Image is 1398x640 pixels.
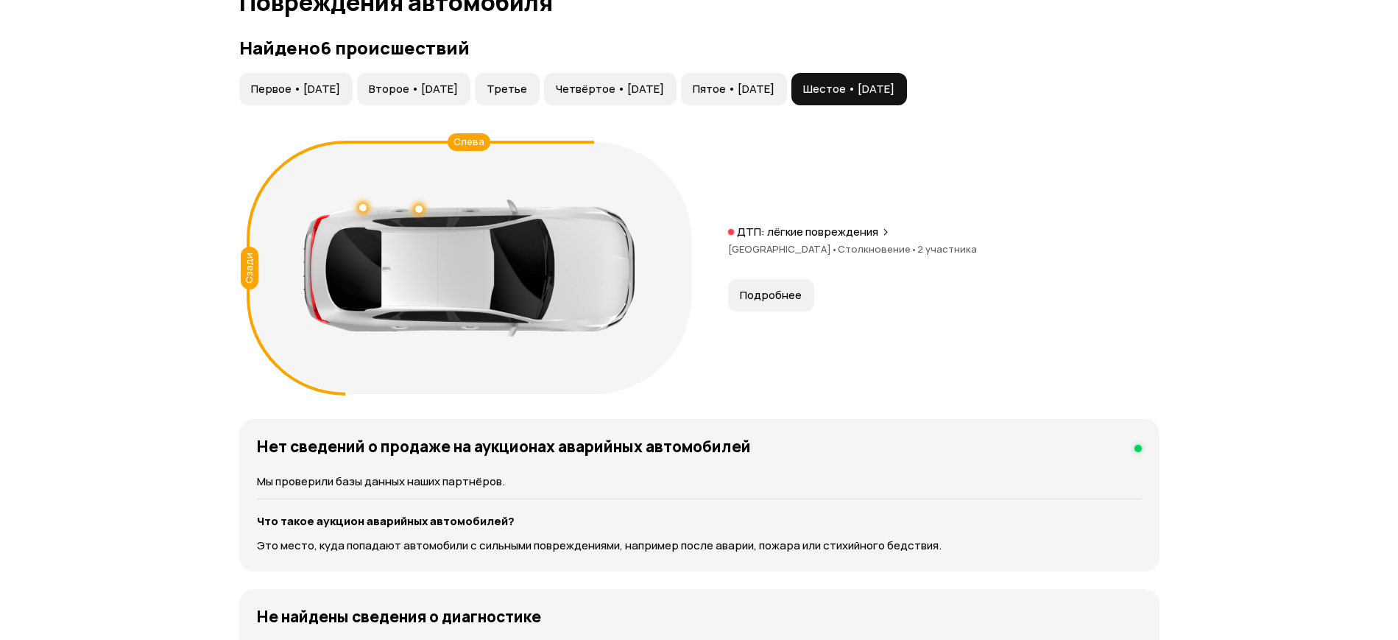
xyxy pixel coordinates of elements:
[241,247,258,289] div: Сзади
[448,133,490,151] div: Слева
[681,73,787,105] button: Пятое • [DATE]
[693,82,774,96] span: Пятое • [DATE]
[791,73,907,105] button: Шестое • [DATE]
[257,513,515,529] strong: Что такое аукцион аварийных автомобилей?
[803,82,894,96] span: Шестое • [DATE]
[257,474,1142,490] p: Мы проверили базы данных наших партнёров.
[911,242,917,256] span: •
[831,242,838,256] span: •
[737,225,878,239] p: ДТП: лёгкие повреждения
[838,242,917,256] span: Столкновение
[475,73,540,105] button: Третье
[917,242,977,256] span: 2 участника
[556,82,664,96] span: Четвёртое • [DATE]
[239,73,353,105] button: Первое • [DATE]
[357,73,470,105] button: Второе • [DATE]
[239,38,1159,58] h3: Найдено 6 происшествий
[257,538,1142,554] p: Это место, куда попадают автомобили с сильными повреждениями, например после аварии, пожара или с...
[257,607,541,626] h4: Не найдены сведения о диагностике
[257,437,751,456] h4: Нет сведений о продаже на аукционах аварийных автомобилей
[728,279,814,312] button: Подробнее
[487,82,527,96] span: Третье
[369,82,458,96] span: Второе • [DATE]
[251,82,340,96] span: Первое • [DATE]
[740,288,802,303] span: Подробнее
[544,73,677,105] button: Четвёртое • [DATE]
[728,242,838,256] span: [GEOGRAPHIC_DATA]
